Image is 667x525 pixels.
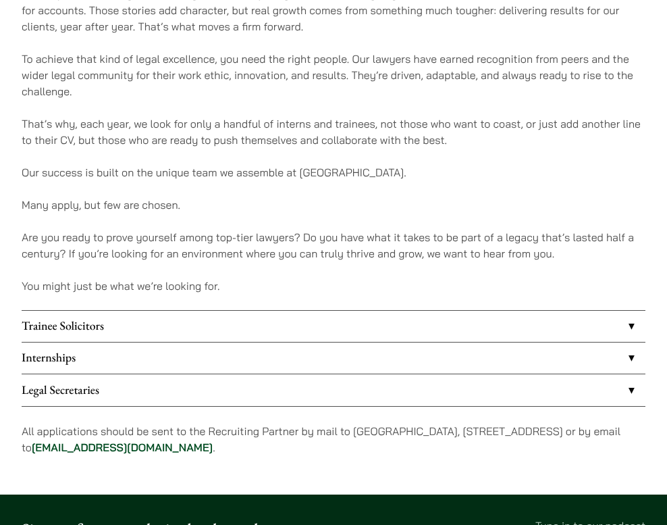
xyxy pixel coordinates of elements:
p: To achieve that kind of legal excellence, you need the right people. Our lawyers have earned reco... [22,51,645,99]
p: That’s why, each year, we look for only a handful of interns and trainees, not those who want to ... [22,116,645,148]
a: Internships [22,343,645,374]
a: Legal Secretaries [22,374,645,405]
p: Many apply, but few are chosen. [22,197,645,213]
p: You might just be what we’re looking for. [22,278,645,294]
a: Trainee Solicitors [22,311,645,342]
a: [EMAIL_ADDRESS][DOMAIN_NAME] [32,441,213,454]
p: All applications should be sent to the Recruiting Partner by mail to [GEOGRAPHIC_DATA], [STREET_A... [22,423,645,455]
p: Are you ready to prove yourself among top-tier lawyers? Do you have what it takes to be part of a... [22,229,645,261]
p: Our success is built on the unique team we assemble at [GEOGRAPHIC_DATA]. [22,164,645,180]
